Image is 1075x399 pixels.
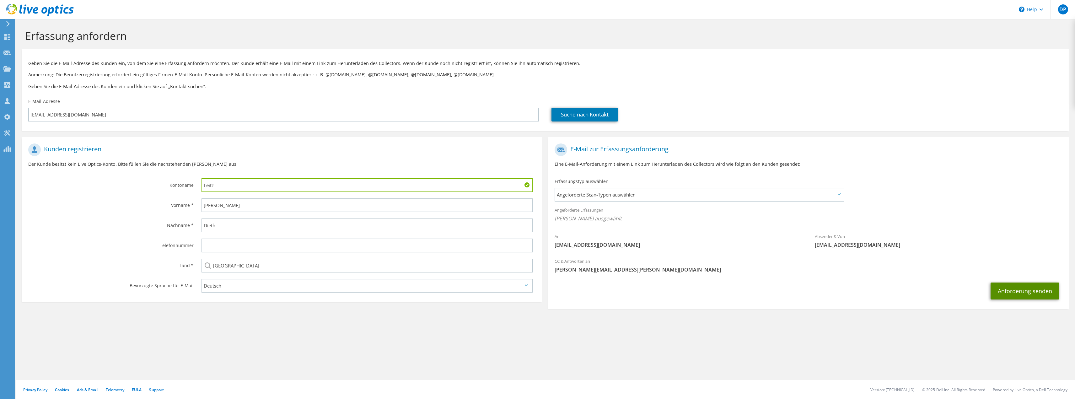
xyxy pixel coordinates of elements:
a: Cookies [55,387,69,392]
span: Angeforderte Scan-Typen auswählen [555,188,843,201]
span: [PERSON_NAME] ausgewählt [555,215,1062,222]
span: [EMAIL_ADDRESS][DOMAIN_NAME] [815,241,1062,248]
a: Privacy Policy [23,387,47,392]
a: Suche nach Kontakt [551,108,618,121]
a: Telemetry [106,387,124,392]
label: Kontoname [28,178,194,188]
h1: Kunden registrieren [28,143,533,156]
p: Der Kunde besitzt kein Live Optics-Konto. Bitte füllen Sie die nachstehenden [PERSON_NAME] aus. [28,161,536,168]
a: Support [149,387,164,392]
label: Erfassungstyp auswählen [555,178,609,185]
h1: Erfassung anfordern [25,29,1062,42]
p: Geben Sie die E-Mail-Adresse des Kunden ein, von dem Sie eine Erfassung anfordern möchten. Der Ku... [28,60,1062,67]
svg: \n [1019,7,1024,12]
div: Absender & Von [809,230,1069,251]
span: [EMAIL_ADDRESS][DOMAIN_NAME] [555,241,802,248]
div: CC & Antworten an [548,255,1068,276]
span: [PERSON_NAME][EMAIL_ADDRESS][PERSON_NAME][DOMAIN_NAME] [555,266,1062,273]
label: E-Mail-Adresse [28,98,60,105]
div: Angeforderte Erfassungen [548,203,1068,227]
h1: E-Mail zur Erfassungsanforderung [555,143,1059,156]
label: Telefonnummer [28,239,194,249]
div: An [548,230,809,251]
a: EULA [132,387,142,392]
label: Land * [28,259,194,269]
button: Anforderung senden [991,283,1059,299]
p: Eine E-Mail-Anforderung mit einem Link zum Herunterladen des Collectors wird wie folgt an den Kun... [555,161,1062,168]
h3: Geben Sie die E-Mail-Adresse des Kunden ein und klicken Sie auf „Kontakt suchen“. [28,83,1062,90]
label: Nachname * [28,218,194,229]
li: © 2025 Dell Inc. All Rights Reserved [922,387,985,392]
a: Ads & Email [77,387,98,392]
li: Powered by Live Optics, a Dell Technology [993,387,1067,392]
span: DP [1058,4,1068,14]
li: Version: [TECHNICAL_ID] [870,387,915,392]
p: Anmerkung: Die Benutzerregistrierung erfordert ein gültiges Firmen-E-Mail-Konto. Persönliche E-Ma... [28,71,1062,78]
label: Bevorzugte Sprache für E-Mail [28,279,194,289]
label: Vorname * [28,198,194,208]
